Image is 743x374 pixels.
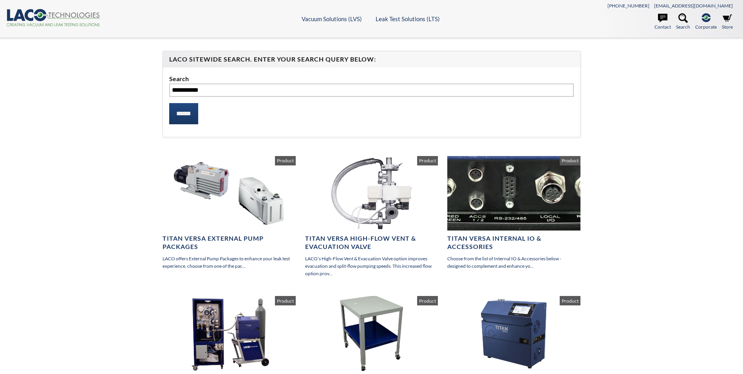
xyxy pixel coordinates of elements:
[305,156,438,278] a: TITAN VERSA High-Flow Vent & Evacuation Valve LACO’s High-Flow Vent & Evacuation Valve option imp...
[163,255,295,270] p: LACO offers External Pump Packages to enhance your leak test experience, choose from one of the p...
[676,13,690,31] a: Search
[417,156,438,165] span: Product
[654,13,671,31] a: Contact
[447,234,580,251] h4: TITAN VERSA Internal IO & Accessories
[275,296,296,305] span: Product
[305,234,438,251] h4: TITAN VERSA High-Flow Vent & Evacuation Valve
[305,255,438,278] p: LACO’s High-Flow Vent & Evacuation Valve option improves evacuation and split-flow pumping speeds...
[607,3,649,9] a: [PHONE_NUMBER]
[302,15,362,22] a: Vacuum Solutions (LVS)
[695,23,717,31] span: Corporate
[560,156,580,165] span: Product
[275,156,296,165] span: Product
[376,15,440,22] a: Leak Test Solutions (LTS)
[163,234,295,251] h4: TITAN VERSA External Pump Packages
[654,3,733,9] a: [EMAIL_ADDRESS][DOMAIN_NAME]
[722,13,733,31] a: Store
[163,156,295,270] a: TITAN VERSA External Pump Packages LACO offers External Pump Packages to enhance your leak test e...
[447,255,580,270] p: Choose from the list of Internal IO & Accessories below - designed to complement and enhance yo...
[417,296,438,305] span: Product
[560,296,580,305] span: Product
[447,156,580,270] a: TITAN VERSA Internal IO & Accessories Choose from the list of Internal IO & Accessories below - d...
[169,55,573,64] h4: LACO Sitewide Search. Enter your Search Query Below:
[169,74,573,84] label: Search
